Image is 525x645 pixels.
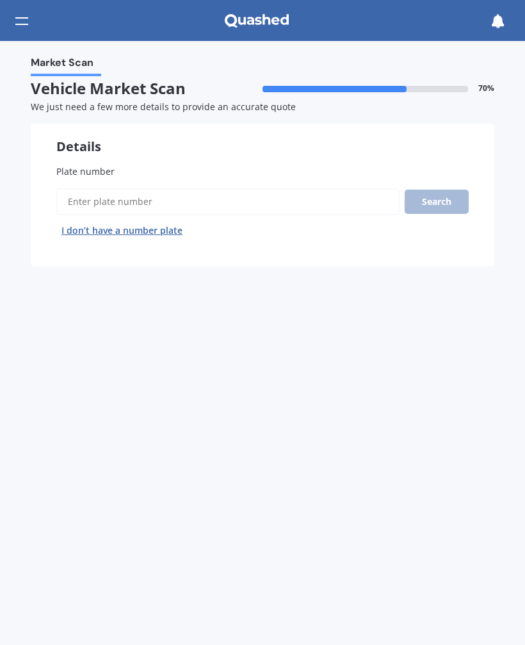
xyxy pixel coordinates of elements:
span: We just need a few more details to provide an accurate quote [31,101,296,113]
input: Enter plate number [56,188,400,215]
button: I don’t have a number plate [56,220,188,241]
div: Details [31,124,494,154]
span: Market Scan [31,56,93,74]
span: 70 % [478,84,494,93]
span: Plate number [56,165,115,177]
span: Vehicle Market Scan [31,79,262,98]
